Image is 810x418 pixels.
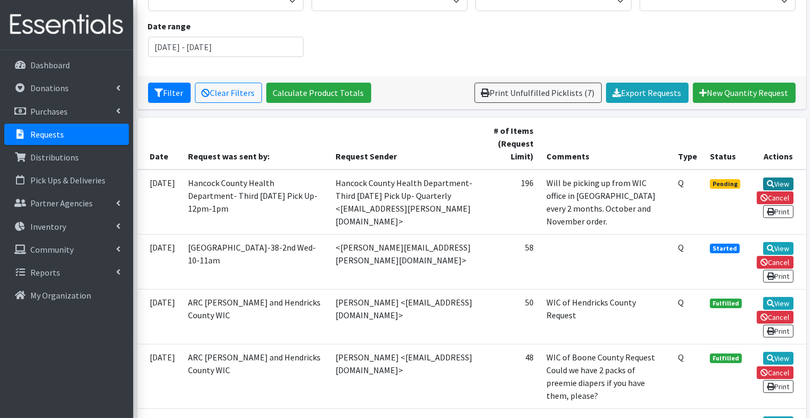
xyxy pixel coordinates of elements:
a: Partner Agencies [4,192,129,214]
span: Pending [710,179,740,189]
a: Cancel [757,366,793,379]
a: Cancel [757,311,793,324]
td: [DATE] [137,170,182,235]
a: Print [763,325,793,337]
th: Date [137,118,182,170]
span: Fulfilled [710,353,742,363]
a: Requests [4,124,129,145]
th: Type [672,118,703,170]
a: New Quantity Request [693,83,796,103]
a: Donations [4,77,129,99]
a: View [763,297,793,310]
p: Partner Agencies [30,198,93,208]
a: Calculate Product Totals [266,83,371,103]
span: Started [710,244,740,253]
a: View [763,352,793,365]
a: Cancel [757,256,793,269]
abbr: Quantity [678,242,684,253]
a: Community [4,239,129,260]
td: [PERSON_NAME] <[EMAIL_ADDRESS][DOMAIN_NAME]> [329,289,482,344]
td: WIC of Boone County Request Could we have 2 packs of preemie diapers if you have them, please? [540,344,672,409]
p: Reports [30,267,60,278]
a: Reports [4,262,129,283]
p: Pick Ups & Deliveries [30,175,105,186]
button: Filter [148,83,191,103]
th: Status [703,118,748,170]
a: Pick Ups & Deliveries [4,170,129,191]
th: Request Sender [329,118,482,170]
img: HumanEssentials [4,7,129,43]
td: [DATE] [137,234,182,289]
a: Print [763,380,793,393]
td: 58 [482,234,539,289]
td: [PERSON_NAME] <[EMAIL_ADDRESS][DOMAIN_NAME]> [329,344,482,409]
a: Purchases [4,101,129,122]
td: 50 [482,289,539,344]
td: ARC [PERSON_NAME] and Hendricks County WIC [182,344,329,409]
a: Dashboard [4,54,129,76]
a: Cancel [757,191,793,204]
abbr: Quantity [678,352,684,363]
p: Community [30,244,73,255]
a: Export Requests [606,83,689,103]
td: Will be picking up from WIC office in [GEOGRAPHIC_DATA] every 2 months. October and November order. [540,170,672,235]
td: 48 [482,344,539,409]
a: Inventory [4,216,129,237]
p: Purchases [30,106,68,117]
abbr: Quantity [678,297,684,308]
td: 196 [482,170,539,235]
p: Dashboard [30,60,70,70]
span: Fulfilled [710,299,742,308]
a: Print [763,205,793,218]
th: Request was sent by: [182,118,329,170]
a: My Organization [4,285,129,306]
a: Distributions [4,147,129,168]
p: Requests [30,129,64,140]
a: View [763,242,793,255]
td: Hancock County Health Department- Third [DATE] Pick Up- Quarterly <[EMAIL_ADDRESS][PERSON_NAME][D... [329,170,482,235]
td: [DATE] [137,344,182,409]
p: Donations [30,83,69,93]
label: Date range [148,20,191,33]
td: [DATE] [137,289,182,344]
td: [GEOGRAPHIC_DATA]-38-2nd Wed-10-11am [182,234,329,289]
abbr: Quantity [678,178,684,188]
td: <[PERSON_NAME][EMAIL_ADDRESS][PERSON_NAME][DOMAIN_NAME]> [329,234,482,289]
td: ARC [PERSON_NAME] and Hendricks County WIC [182,289,329,344]
th: Actions [748,118,806,170]
p: My Organization [30,290,91,301]
a: Print Unfulfilled Picklists (7) [474,83,602,103]
p: Distributions [30,152,79,163]
p: Inventory [30,221,66,232]
th: # of Items (Request Limit) [482,118,539,170]
a: View [763,178,793,190]
td: Hancock County Health Department- Third [DATE] Pick Up- 12pm-1pm [182,170,329,235]
a: Clear Filters [195,83,262,103]
td: WIC of Hendricks County Request [540,289,672,344]
a: Print [763,270,793,283]
input: January 1, 2011 - December 31, 2011 [148,37,304,57]
th: Comments [540,118,672,170]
